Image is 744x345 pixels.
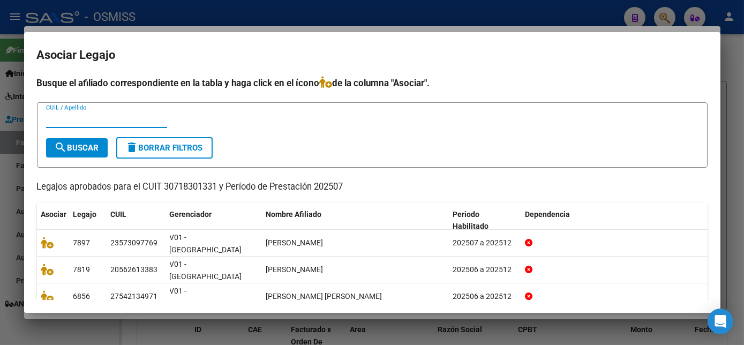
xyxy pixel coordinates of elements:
[521,203,708,238] datatable-header-cell: Dependencia
[116,137,213,159] button: Borrar Filtros
[708,309,733,334] div: Open Intercom Messenger
[448,203,521,238] datatable-header-cell: Periodo Habilitado
[37,45,708,65] h2: Asociar Legajo
[55,141,67,154] mat-icon: search
[266,238,324,247] span: GONZALEZ CIRO
[111,290,158,303] div: 27542134971
[266,292,382,301] span: BENEGA SARA ELIZABETH
[170,287,242,307] span: V01 - [GEOGRAPHIC_DATA]
[73,238,91,247] span: 7897
[525,210,570,219] span: Dependencia
[37,76,708,90] h4: Busque el afiliado correspondiente en la tabla y haga click en el ícono de la columna "Asociar".
[111,264,158,276] div: 20562613383
[166,203,262,238] datatable-header-cell: Gerenciador
[453,264,516,276] div: 202506 a 202512
[453,210,489,231] span: Periodo Habilitado
[170,210,212,219] span: Gerenciador
[111,237,158,249] div: 23573097769
[69,203,107,238] datatable-header-cell: Legajo
[266,265,324,274] span: OJEDA JOSUE ISAIAS
[73,265,91,274] span: 7819
[46,138,108,157] button: Buscar
[37,181,708,194] p: Legajos aprobados para el CUIT 30718301331 y Período de Prestación 202507
[126,143,203,153] span: Borrar Filtros
[170,260,242,281] span: V01 - [GEOGRAPHIC_DATA]
[55,143,99,153] span: Buscar
[41,210,67,219] span: Asociar
[453,290,516,303] div: 202506 a 202512
[111,210,127,219] span: CUIL
[126,141,139,154] mat-icon: delete
[73,210,97,219] span: Legajo
[453,237,516,249] div: 202507 a 202512
[262,203,449,238] datatable-header-cell: Nombre Afiliado
[266,210,322,219] span: Nombre Afiliado
[73,292,91,301] span: 6856
[107,203,166,238] datatable-header-cell: CUIL
[37,203,69,238] datatable-header-cell: Asociar
[170,233,242,254] span: V01 - [GEOGRAPHIC_DATA]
